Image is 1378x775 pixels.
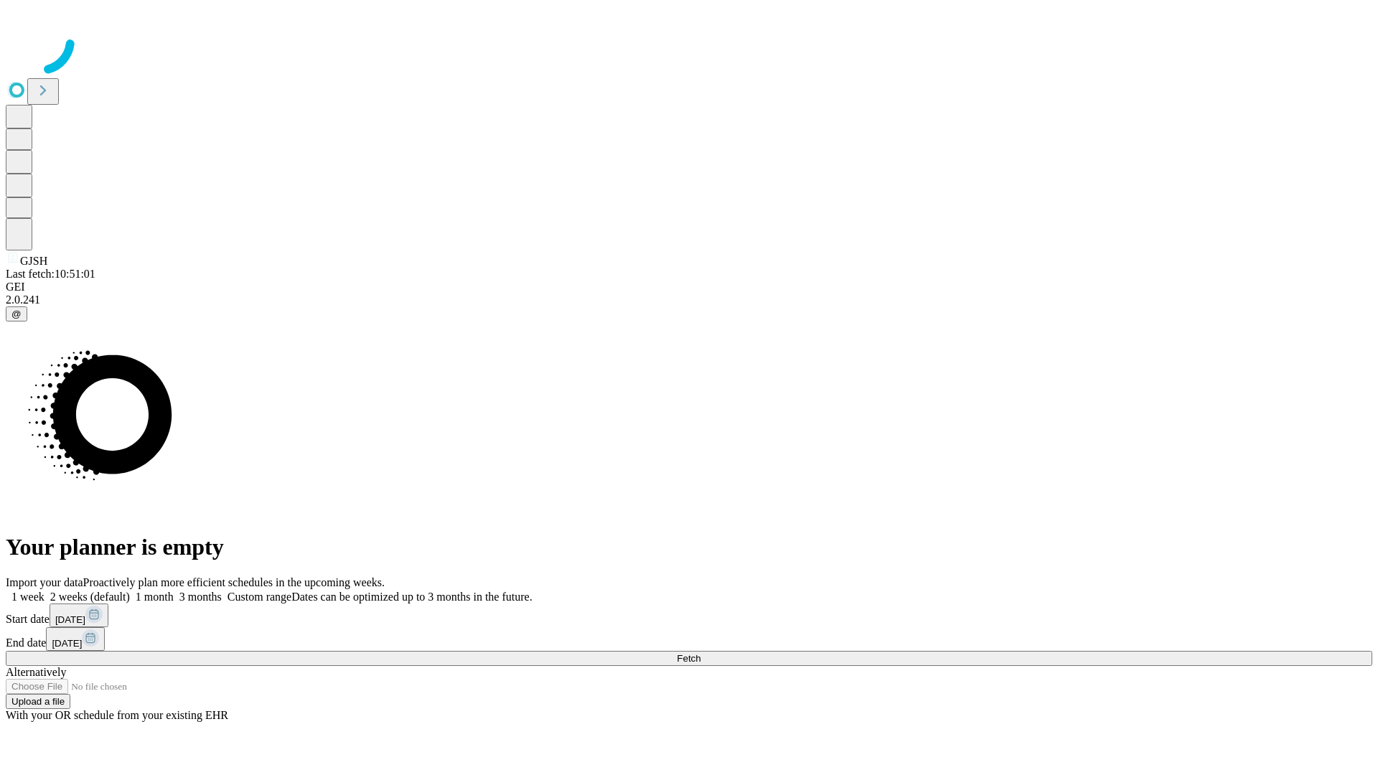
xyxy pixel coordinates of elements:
[6,281,1372,293] div: GEI
[6,666,66,678] span: Alternatively
[179,591,222,603] span: 3 months
[6,293,1372,306] div: 2.0.241
[46,627,105,651] button: [DATE]
[291,591,532,603] span: Dates can be optimized up to 3 months in the future.
[83,576,385,588] span: Proactively plan more efficient schedules in the upcoming weeks.
[677,653,700,664] span: Fetch
[6,651,1372,666] button: Fetch
[6,709,228,721] span: With your OR schedule from your existing EHR
[136,591,174,603] span: 1 month
[50,591,130,603] span: 2 weeks (default)
[228,591,291,603] span: Custom range
[11,309,22,319] span: @
[50,603,108,627] button: [DATE]
[6,268,95,280] span: Last fetch: 10:51:01
[6,576,83,588] span: Import your data
[55,614,85,625] span: [DATE]
[6,534,1372,560] h1: Your planner is empty
[6,306,27,321] button: @
[20,255,47,267] span: GJSH
[6,694,70,709] button: Upload a file
[11,591,44,603] span: 1 week
[52,638,82,649] span: [DATE]
[6,603,1372,627] div: Start date
[6,627,1372,651] div: End date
